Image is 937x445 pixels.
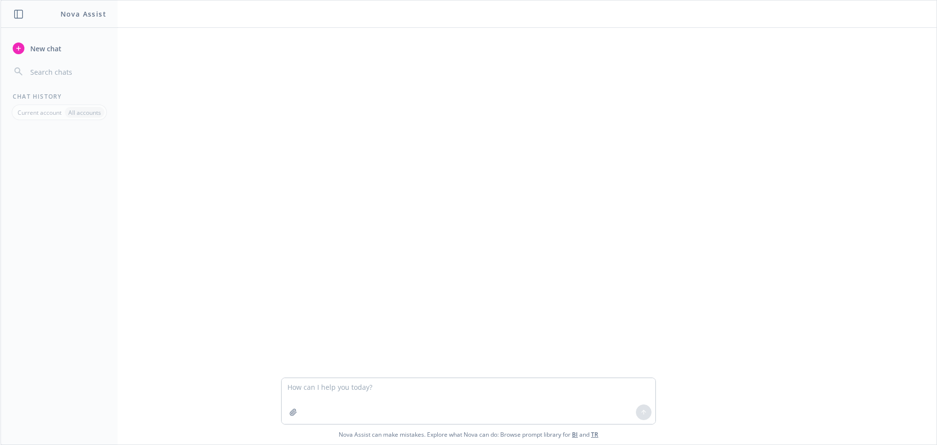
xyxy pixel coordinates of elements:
[1,92,118,101] div: Chat History
[28,43,61,54] span: New chat
[572,430,578,439] a: BI
[28,65,106,79] input: Search chats
[18,108,61,117] p: Current account
[61,9,106,19] h1: Nova Assist
[9,40,110,57] button: New chat
[68,108,101,117] p: All accounts
[591,430,598,439] a: TR
[4,424,933,445] span: Nova Assist can make mistakes. Explore what Nova can do: Browse prompt library for and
